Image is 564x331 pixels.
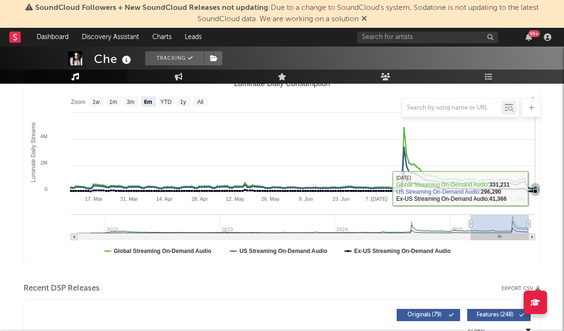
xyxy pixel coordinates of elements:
text: 7. [DATE] [365,196,387,202]
text: 12. May [226,196,244,202]
text: 28. Apr [191,196,208,202]
span: Dismiss [361,16,367,23]
span: Recent DSP Releases [23,283,100,294]
a: Charts [146,28,178,47]
button: Tracking [145,51,204,65]
text: 18. Aug [474,196,491,202]
a: Discovery Assistant [75,28,146,47]
text: Ex-US Streaming On-Demand Audio [354,248,451,254]
text: 4. Aug [439,196,454,202]
input: Search for artists [357,32,498,43]
text: 14. Apr [156,196,172,202]
text: 21. [DATE] [399,196,424,202]
button: Originals(79) [397,309,460,321]
button: Export CSV [501,286,540,292]
span: Originals ( 79 ) [403,312,446,318]
text: 17. Mar [85,196,103,202]
text: 2M [40,160,47,165]
a: Dashboard [30,28,75,47]
div: Che [94,51,133,67]
span: Features ( 248 ) [473,312,517,318]
input: Search by song name or URL [402,104,501,112]
a: Leads [178,28,208,47]
span: SoundCloud Followers + New SoundCloud Releases not updating [35,4,268,12]
svg: Luminate Daily Consumption [24,76,540,264]
span: : Due to a change to SoundCloud's system, Sodatone is not updating to the latest SoundCloud data.... [35,4,539,23]
div: 99 + [528,30,540,37]
text: 26. May [261,196,280,202]
text: US Streaming On-Demand Audio [240,248,328,254]
text: 4M [40,134,47,139]
text: 23. Jun [332,196,349,202]
text: 0 [45,186,47,192]
text: Luminate Daily Streams [30,122,37,182]
text: 9. Jun [298,196,313,202]
button: 99+ [525,33,532,41]
button: Features(248) [467,309,531,321]
text: 31. Mar [120,196,138,202]
text: Global Streaming On-Demand Audio [114,248,211,254]
text: 1. Sep [510,196,525,202]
